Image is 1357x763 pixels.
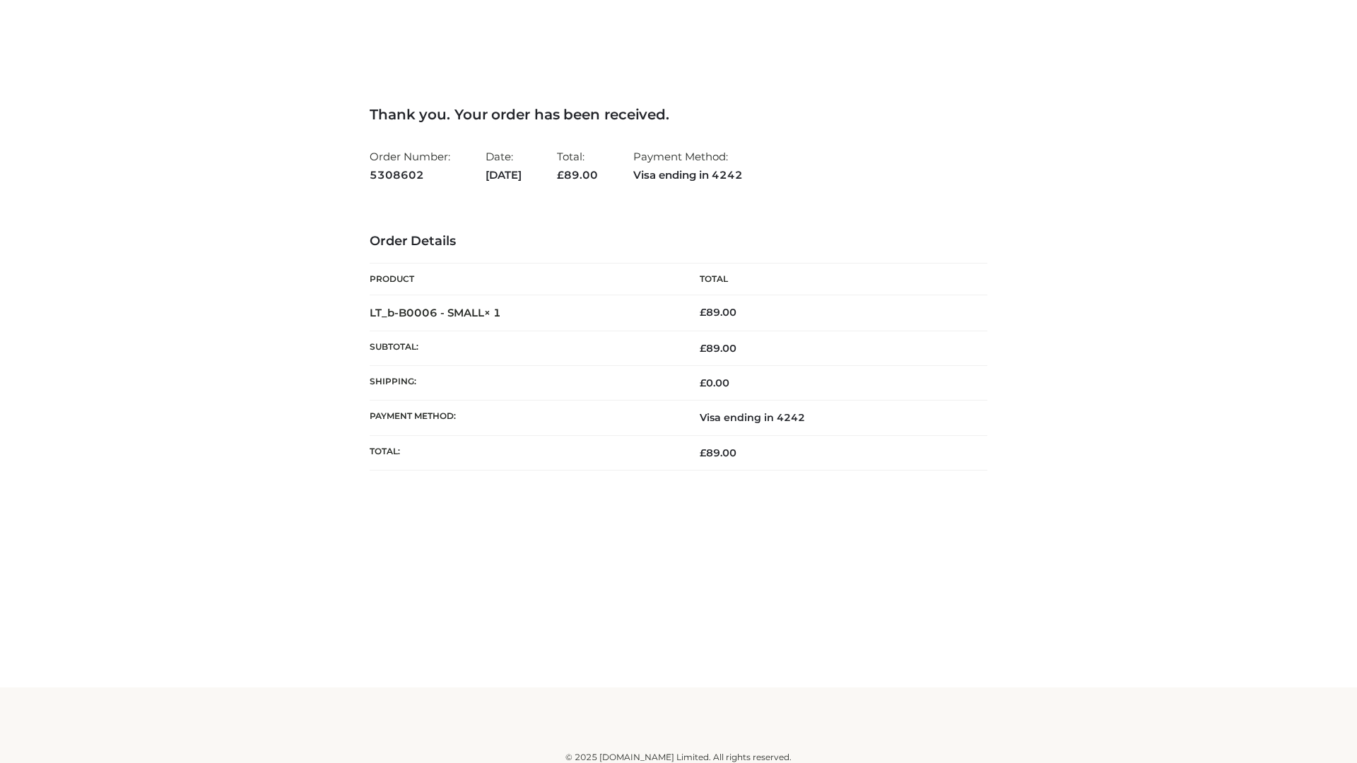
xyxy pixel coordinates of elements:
bdi: 0.00 [700,377,729,389]
td: Visa ending in 4242 [678,401,987,435]
li: Order Number: [370,144,450,187]
span: 89.00 [557,168,598,182]
th: Payment method: [370,401,678,435]
li: Date: [486,144,522,187]
li: Payment Method: [633,144,743,187]
span: £ [700,377,706,389]
strong: × 1 [484,306,501,319]
h3: Order Details [370,234,987,249]
strong: LT_b-B0006 - SMALL [370,306,501,319]
span: 89.00 [700,446,736,459]
strong: [DATE] [486,166,522,184]
span: 89.00 [700,342,736,355]
th: Subtotal: [370,331,678,365]
bdi: 89.00 [700,306,736,319]
strong: Visa ending in 4242 [633,166,743,184]
th: Total [678,264,987,295]
li: Total: [557,144,598,187]
strong: 5308602 [370,166,450,184]
span: £ [557,168,564,182]
span: £ [700,446,706,459]
th: Product [370,264,678,295]
th: Shipping: [370,366,678,401]
span: £ [700,306,706,319]
span: £ [700,342,706,355]
th: Total: [370,435,678,470]
h3: Thank you. Your order has been received. [370,106,987,123]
